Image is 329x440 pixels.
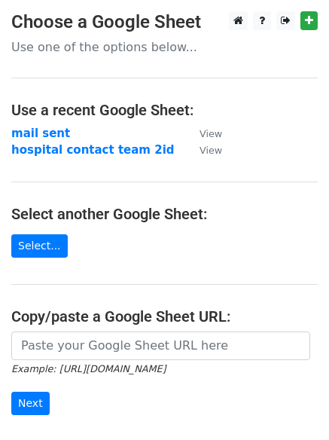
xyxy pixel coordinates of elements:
h4: Copy/paste a Google Sheet URL: [11,307,318,325]
p: Use one of the options below... [11,39,318,55]
small: View [200,128,222,139]
h4: Select another Google Sheet: [11,205,318,223]
input: Paste your Google Sheet URL here [11,332,310,360]
small: Example: [URL][DOMAIN_NAME] [11,363,166,374]
input: Next [11,392,50,415]
a: View [184,143,222,157]
a: View [184,127,222,140]
a: Select... [11,234,68,258]
small: View [200,145,222,156]
a: hospital contact team 2id [11,143,175,157]
a: mail sent [11,127,70,140]
h4: Use a recent Google Sheet: [11,101,318,119]
h3: Choose a Google Sheet [11,11,318,33]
